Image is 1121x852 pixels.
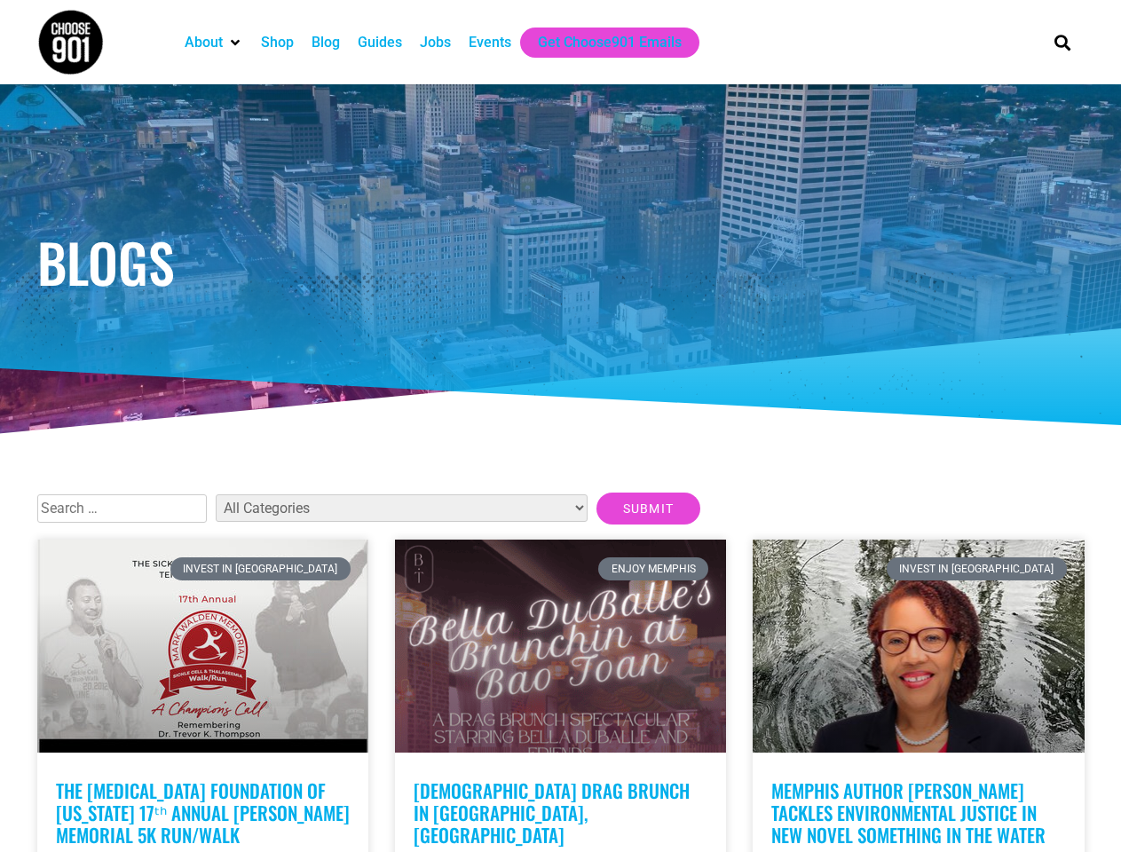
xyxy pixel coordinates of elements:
h1: Blogs [37,235,1085,288]
a: Get Choose901 Emails [538,32,682,53]
div: Invest in [GEOGRAPHIC_DATA] [170,557,351,580]
a: Shop [261,32,294,53]
div: Enjoy Memphis [598,557,708,580]
a: Guides [358,32,402,53]
div: Invest in [GEOGRAPHIC_DATA] [887,557,1067,580]
a: [DEMOGRAPHIC_DATA] Drag Brunch in [GEOGRAPHIC_DATA], [GEOGRAPHIC_DATA] [414,777,690,848]
a: Blog [312,32,340,53]
div: Search [1047,28,1077,57]
a: About [185,32,223,53]
input: Submit [596,493,701,525]
nav: Main nav [176,28,1024,58]
a: Jobs [420,32,451,53]
a: Events [469,32,511,53]
a: The [MEDICAL_DATA] Foundation of [US_STATE] 17ᵗʰ Annual [PERSON_NAME] Memorial 5K Run/Walk [56,777,350,848]
div: About [176,28,252,58]
a: Memphis Author [PERSON_NAME] Tackles Environmental Justice in New Novel Something in the Water [771,777,1046,848]
input: Search … [37,494,207,523]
